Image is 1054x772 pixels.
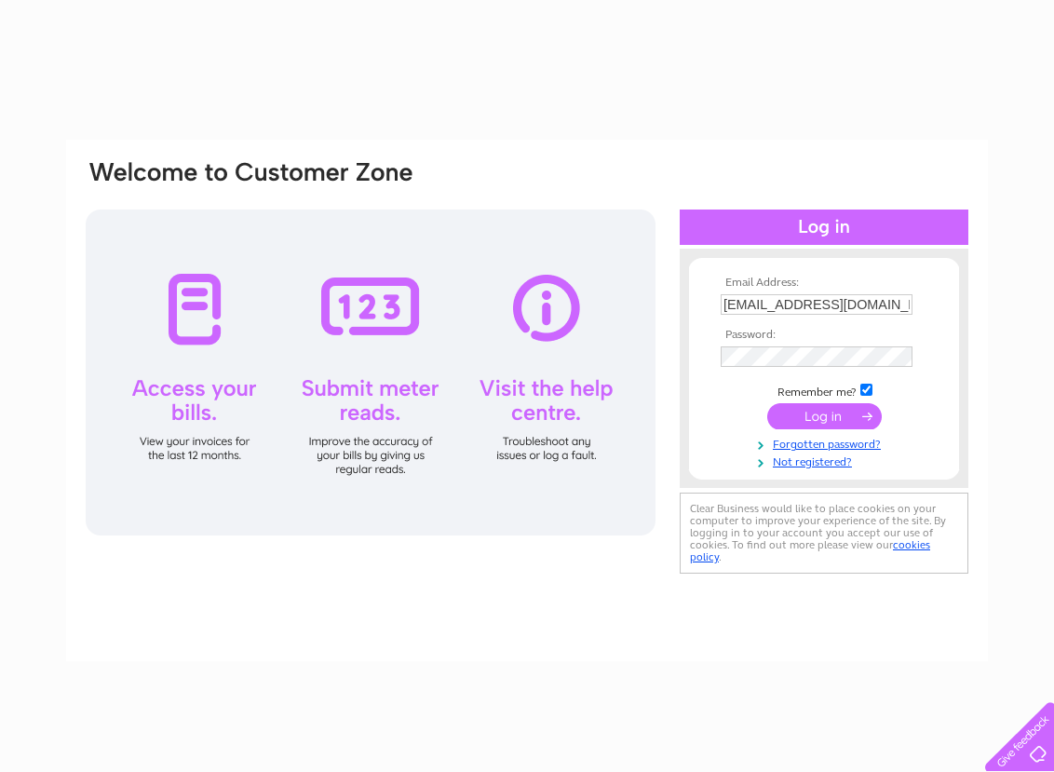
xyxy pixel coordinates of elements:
a: Forgotten password? [721,434,932,452]
a: Not registered? [721,452,932,469]
th: Email Address: [716,277,932,290]
input: Submit [767,403,882,429]
td: Remember me? [716,381,932,400]
a: cookies policy [690,538,930,563]
th: Password: [716,329,932,342]
div: Clear Business would like to place cookies on your computer to improve your experience of the sit... [680,493,968,574]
